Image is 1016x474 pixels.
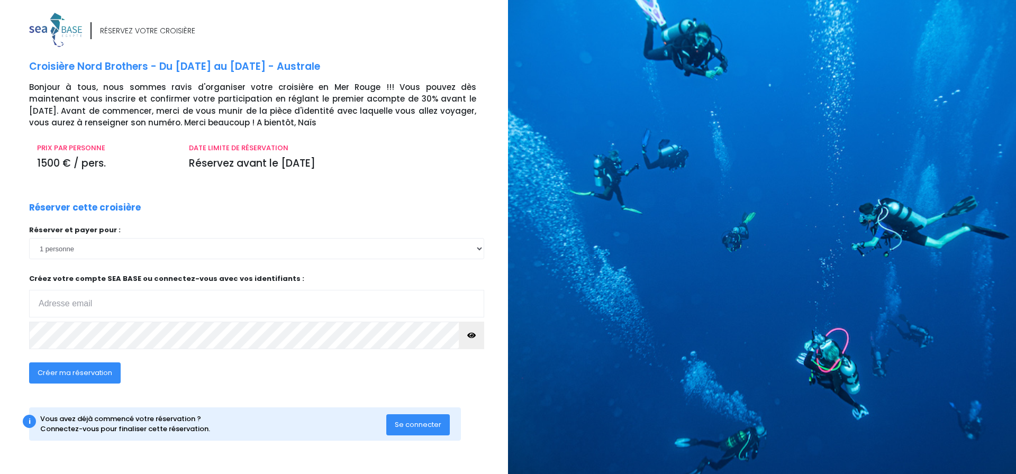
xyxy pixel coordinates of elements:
a: Se connecter [386,420,450,429]
p: Bonjour à tous, nous sommes ravis d'organiser votre croisière en Mer Rouge !!! Vous pouvez dès ma... [29,81,500,129]
p: DATE LIMITE DE RÉSERVATION [189,143,476,153]
p: Croisière Nord Brothers - Du [DATE] au [DATE] - Australe [29,59,500,75]
p: 1500 € / pers. [37,156,173,171]
p: Créez votre compte SEA BASE ou connectez-vous avec vos identifiants : [29,274,484,317]
div: Vous avez déjà commencé votre réservation ? Connectez-vous pour finaliser cette réservation. [40,414,387,434]
p: Réservez avant le [DATE] [189,156,476,171]
div: RÉSERVEZ VOTRE CROISIÈRE [100,25,195,37]
span: Se connecter [395,420,441,430]
img: logo_color1.png [29,13,82,47]
span: Créer ma réservation [38,368,112,378]
p: Réserver et payer pour : [29,225,484,235]
p: PRIX PAR PERSONNE [37,143,173,153]
button: Se connecter [386,414,450,435]
p: Réserver cette croisière [29,201,141,215]
div: i [23,415,36,428]
input: Adresse email [29,290,484,317]
button: Créer ma réservation [29,362,121,384]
